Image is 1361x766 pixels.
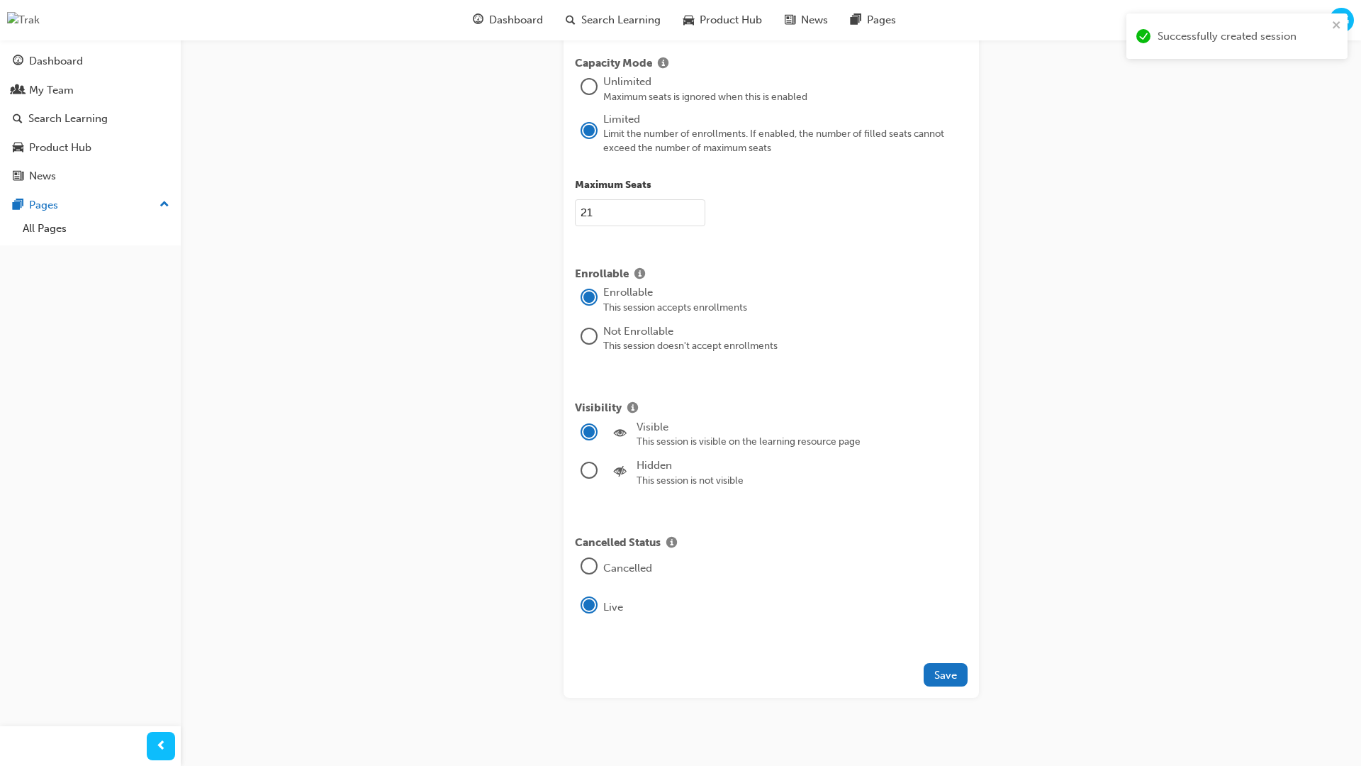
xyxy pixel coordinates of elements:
[1158,28,1328,45] div: Successfully created session
[634,269,645,282] span: info-icon
[839,6,907,35] a: pages-iconPages
[13,113,23,126] span: search-icon
[6,135,175,161] a: Product Hub
[615,428,625,441] span: eye-icon
[603,90,968,104] div: Maximum seats is ignored when this is enabled
[627,403,638,416] span: info-icon
[785,11,795,29] span: news-icon
[29,168,56,184] div: News
[603,284,968,301] div: Enrollable
[29,140,91,156] div: Product Hub
[603,301,968,315] div: This session accepts enrollments
[637,435,968,449] div: This session is visible on the learning resource page
[29,197,58,213] div: Pages
[29,53,83,70] div: Dashboard
[603,323,968,340] div: Not Enrollable
[615,467,625,479] span: noeye-icon
[658,58,668,71] span: info-icon
[489,12,543,28] span: Dashboard
[13,199,23,212] span: pages-icon
[629,266,651,284] button: Show info
[666,538,677,550] span: info-icon
[603,74,968,90] div: Unlimited
[622,400,644,418] button: Show info
[6,192,175,218] button: Pages
[554,6,672,35] a: search-iconSearch Learning
[6,77,175,104] a: My Team
[700,12,762,28] span: Product Hub
[603,599,968,616] div: Live
[575,55,652,73] span: Capacity Mode
[637,457,968,474] div: Hidden
[637,419,968,435] div: Visible
[801,12,828,28] span: News
[28,111,108,127] div: Search Learning
[575,400,622,418] span: Visibility
[13,170,23,183] span: news-icon
[1329,8,1354,33] button: TG
[6,48,175,74] a: Dashboard
[29,82,74,99] div: My Team
[156,738,167,755] span: prev-icon
[661,535,683,553] button: Show info
[851,11,861,29] span: pages-icon
[603,560,968,577] div: Cancelled
[7,12,40,28] img: Trak
[867,12,896,28] span: Pages
[575,266,629,284] span: Enrollable
[17,218,175,240] a: All Pages
[461,6,554,35] a: guage-iconDashboard
[672,6,773,35] a: car-iconProduct Hub
[13,84,23,97] span: people-icon
[1332,19,1342,35] button: close
[6,163,175,189] a: News
[13,142,23,155] span: car-icon
[603,111,968,128] div: Limited
[6,106,175,132] a: Search Learning
[13,55,23,68] span: guage-icon
[581,12,661,28] span: Search Learning
[652,55,674,73] button: Show info
[603,339,968,353] div: This session doesn't accept enrollments
[773,6,839,35] a: news-iconNews
[934,669,957,682] span: Save
[683,11,694,29] span: car-icon
[575,177,968,194] p: Maximum Seats
[575,535,661,553] span: Cancelled Status
[924,663,968,687] button: Save
[6,45,175,192] button: DashboardMy TeamSearch LearningProduct HubNews
[603,127,968,155] div: Limit the number of enrollments. If enabled, the number of filled seats cannot exceed the number ...
[637,474,968,488] div: This session is not visible
[159,196,169,214] span: up-icon
[566,11,576,29] span: search-icon
[473,11,483,29] span: guage-icon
